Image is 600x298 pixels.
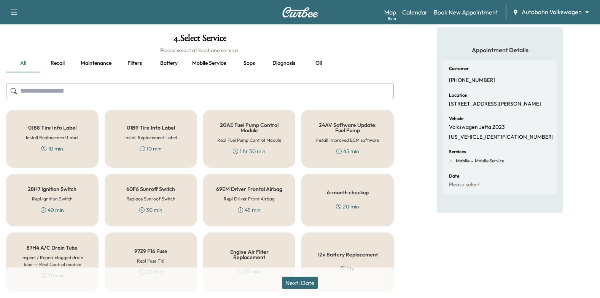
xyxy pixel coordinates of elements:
[32,195,73,202] h6: Repl Ignition Switch
[137,258,164,264] h6: Repl Fuse F16
[449,116,463,121] h6: Vehicle
[28,186,76,192] h5: 28H7 Ignition Switch
[224,195,275,202] h6: Repl Driver Front Airbag
[126,186,175,192] h5: 60F6 Sunroff Switch
[449,124,505,131] p: Volkswagen Jetta 2023
[232,54,266,72] button: Sops
[266,54,301,72] button: Diagnosis
[6,54,40,72] button: all
[27,245,78,250] h5: 87H4 A/C Drain Tube
[26,134,78,141] h6: Install Replacement Label
[318,252,378,257] h5: 12v Battery Replacement
[449,101,541,107] p: [STREET_ADDRESS][PERSON_NAME]
[449,93,468,98] h6: Location
[402,8,428,17] a: Calendar
[186,54,232,72] button: Mobile service
[134,248,167,254] h5: 97Z9 F16 Fuse
[388,16,396,21] div: Beta
[41,206,64,214] div: 40 min
[456,158,469,164] span: Mobile
[384,8,396,17] a: MapBeta
[449,134,554,141] p: [US_VEHICLE_IDENTIFICATION_NUMBER]
[6,54,394,72] div: basic tabs example
[118,54,152,72] button: Filters
[216,186,282,192] h5: 69EM Driver Frontal Airbag
[41,145,63,152] div: 10 min
[40,54,75,72] button: Recall
[75,54,118,72] button: Maintenance
[126,195,175,202] h6: Replace Sunroof Switch
[449,66,469,71] h6: Customer
[340,265,355,272] div: 1 hr
[522,8,582,16] span: Autobahn Volkswagen
[6,46,394,54] h6: Please select at least one service.
[152,54,186,72] button: Battery
[327,190,369,195] h5: 6-month checkup
[314,122,381,133] h5: 24AV Software Update: Fuel Pump
[282,277,318,289] button: Next: Date
[216,122,283,133] h5: 20AE Fuel Pump Control Module
[28,125,76,130] h5: 01B8 Tire Info Label
[282,7,318,18] img: Curbee Logo
[19,254,86,268] h6: Inspect / Repair clogged drain tube -- Repl Control module
[139,206,162,214] div: 30 min
[449,149,466,154] h6: Services
[449,77,495,84] p: [PHONE_NUMBER]
[140,145,162,152] div: 10 min
[301,54,336,72] button: Oil
[434,8,498,17] a: Book New Appointment
[449,174,459,178] h6: Date
[238,206,261,214] div: 45 min
[473,158,504,164] span: Mobile Service
[6,34,394,46] h1: 4 . Select Service
[233,147,266,155] div: 1 hr 50 min
[217,137,281,144] h6: Repl Fuel Pump Control Module
[127,125,175,130] h5: 01B9 Tire Info Label
[449,181,480,188] p: Please select
[336,203,359,210] div: 20 min
[443,46,557,54] h5: Appointment Details
[316,137,379,144] h6: Install improved ECM software
[469,157,473,165] span: -
[336,147,359,155] div: 45 min
[216,249,283,260] h5: Engine Air Filter Replacement
[124,134,177,141] h6: Install Replacement Label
